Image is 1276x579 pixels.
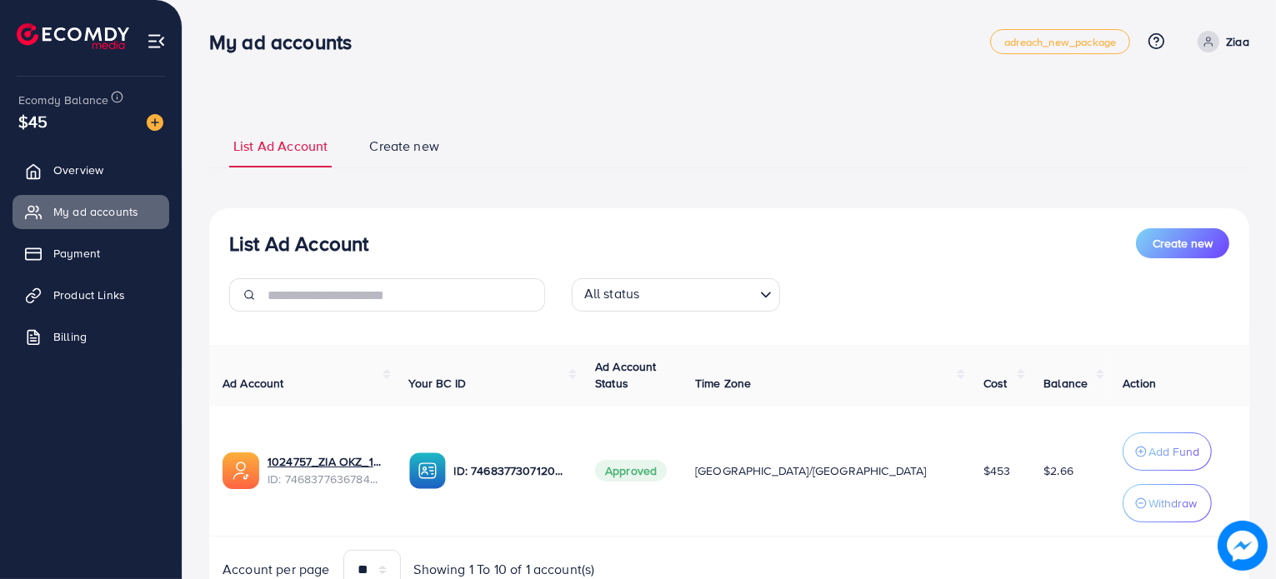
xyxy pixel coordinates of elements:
span: My ad accounts [53,203,138,220]
span: Account per page [223,560,330,579]
span: Ad Account [223,375,284,392]
a: 1024757_ZIA OKZ_1738867182871 [268,453,383,470]
span: Ad Account Status [595,358,657,392]
p: ID: 7468377307120910337 [454,461,569,481]
span: [GEOGRAPHIC_DATA]/[GEOGRAPHIC_DATA] [695,462,927,479]
span: Ecomdy Balance [18,92,108,108]
span: Your BC ID [409,375,467,392]
a: Overview [13,153,169,187]
a: My ad accounts [13,195,169,228]
span: Create new [1153,235,1213,252]
span: All status [581,281,643,307]
button: Create new [1136,228,1229,258]
input: Search for option [644,282,753,307]
span: $453 [983,462,1011,479]
a: adreach_new_package [990,29,1130,54]
span: Overview [53,162,103,178]
span: Product Links [53,287,125,303]
span: $45 [18,109,48,133]
button: Add Fund [1123,432,1212,471]
img: image [147,114,163,131]
span: ID: 7468377636784603137 [268,471,383,487]
span: Action [1123,375,1156,392]
a: Payment [13,237,169,270]
span: Billing [53,328,87,345]
h3: My ad accounts [209,30,365,54]
span: Approved [595,460,667,482]
span: Create new [369,137,439,156]
img: ic-ads-acc.e4c84228.svg [223,452,259,489]
span: Payment [53,245,100,262]
span: Showing 1 To 10 of 1 account(s) [414,560,595,579]
span: Cost [983,375,1008,392]
span: List Ad Account [233,137,328,156]
span: $2.66 [1043,462,1073,479]
p: Withdraw [1148,493,1197,513]
span: Balance [1043,375,1088,392]
a: Ziaa [1191,31,1249,52]
img: image [1218,521,1268,571]
span: adreach_new_package [1004,37,1116,47]
h3: List Ad Account [229,232,368,256]
div: <span class='underline'>1024757_ZIA OKZ_1738867182871</span></br>7468377636784603137 [268,453,383,487]
button: Withdraw [1123,484,1212,522]
p: Ziaa [1226,32,1249,52]
p: Add Fund [1148,442,1199,462]
span: Time Zone [695,375,751,392]
img: ic-ba-acc.ded83a64.svg [409,452,446,489]
div: Search for option [572,278,780,312]
img: menu [147,32,166,51]
img: logo [17,23,129,49]
a: Billing [13,320,169,353]
a: Product Links [13,278,169,312]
